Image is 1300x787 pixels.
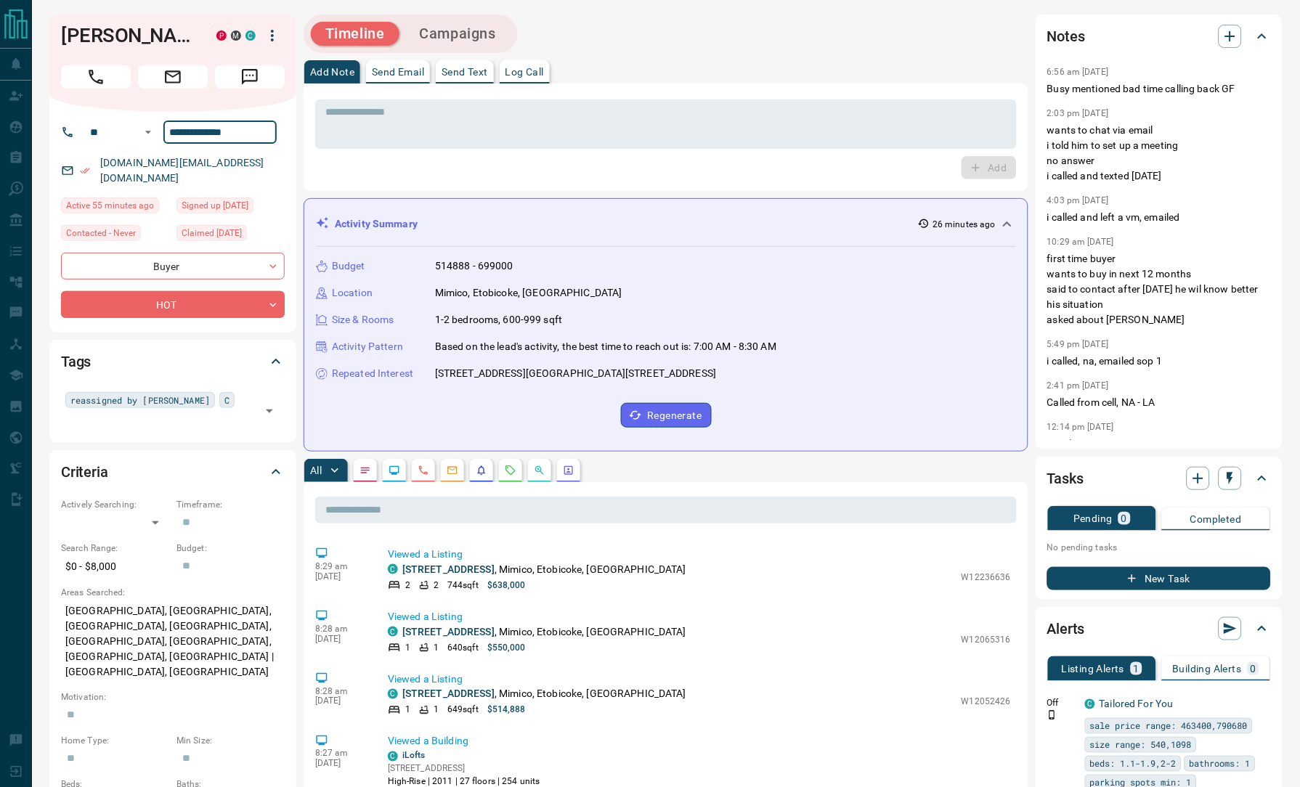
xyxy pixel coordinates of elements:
span: reassigned by [PERSON_NAME] [70,393,210,407]
p: Repeated Interest [332,366,413,381]
p: 0 [1121,513,1127,523]
p: Listing Alerts [1062,664,1125,674]
svg: Opportunities [534,465,545,476]
p: 2:03 pm [DATE] [1047,108,1109,118]
p: 1 [434,704,439,717]
p: 10:29 am [DATE] [1047,237,1114,247]
div: Tags [61,344,285,379]
p: Min Size: [176,735,285,748]
p: 8:28 am [315,624,366,634]
div: Alerts [1047,611,1271,646]
p: i called and left a vm, emailed [1047,210,1271,225]
span: bathrooms: 1 [1190,757,1251,771]
button: Campaigns [405,22,511,46]
p: [DATE] [315,759,366,769]
span: Contacted - Never [66,226,136,240]
p: No pending tasks [1047,537,1271,558]
p: 514888 - 699000 [435,258,513,274]
span: Active 55 minutes ago [66,198,154,213]
p: Send Email [372,67,424,77]
svg: Agent Actions [563,465,574,476]
p: $638,000 [487,579,526,592]
p: Activity Summary [335,216,418,232]
p: 12:14 pm [DATE] [1047,422,1114,432]
p: [STREET_ADDRESS] [388,762,540,775]
span: beds: 1.1-1.9,2-2 [1090,757,1177,771]
span: Call [61,65,131,89]
button: Open [259,401,280,421]
p: Location [332,285,373,301]
svg: Requests [505,465,516,476]
p: Viewed a Listing [388,609,1011,624]
div: Tasks [1047,461,1271,496]
p: Mimico, Etobicoke, [GEOGRAPHIC_DATA] [435,285,622,301]
p: [DATE] [315,696,366,706]
p: Based on the lead's activity, the best time to reach out is: 7:00 AM - 8:30 AM [435,339,776,354]
a: iLofts [402,751,426,761]
p: 0 [1251,664,1256,674]
p: Home Type: [61,735,169,748]
div: mrloft.ca [231,30,241,41]
h2: Tags [61,350,91,373]
p: $0 - $8,000 [61,555,169,579]
p: $550,000 [487,641,526,654]
p: W12236636 [962,571,1011,584]
button: New Task [1047,567,1271,590]
p: 1 [405,641,410,654]
p: Actively Searching: [61,498,169,511]
button: Timeline [311,22,399,46]
a: [STREET_ADDRESS] [402,688,495,700]
div: Criteria [61,454,285,489]
div: Thu Aug 14 2025 [61,197,169,218]
h2: Alerts [1047,617,1085,640]
p: Budget: [176,542,285,555]
svg: Calls [418,465,429,476]
p: Viewed a Building [388,734,1011,749]
a: [DOMAIN_NAME][EMAIL_ADDRESS][DOMAIN_NAME] [100,157,264,184]
p: , Mimico, Etobicoke, [GEOGRAPHIC_DATA] [402,687,686,702]
div: condos.ca [388,689,398,699]
span: C [224,393,229,407]
p: Viewed a Listing [388,672,1011,687]
p: 1 [1134,664,1139,674]
p: Budget [332,258,365,274]
a: [STREET_ADDRESS] [402,563,495,575]
span: size range: 540,1098 [1090,738,1192,752]
p: 8:29 am [315,561,366,571]
p: [DATE] [315,634,366,644]
p: All [310,465,322,476]
p: 1 [434,641,439,654]
span: Email [138,65,208,89]
p: 1-2 bedrooms, 600-999 sqft [435,312,562,327]
div: Buyer [61,253,285,280]
button: Regenerate [621,403,712,428]
span: sale price range: 463400,790680 [1090,719,1248,733]
p: wants to chat via email i told him to set up a meeting no answer i called and texted [DATE] [1047,123,1271,184]
svg: Notes [359,465,371,476]
p: , Mimico, Etobicoke, [GEOGRAPHIC_DATA] [402,562,686,577]
div: condos.ca [245,30,256,41]
div: property.ca [216,30,227,41]
p: Size & Rooms [332,312,394,327]
a: Tailored For You [1100,698,1174,710]
button: Open [139,123,157,141]
p: Log Call [505,67,544,77]
p: Motivation: [61,691,285,704]
p: Called from cell, NA - LA [1047,395,1271,410]
p: 2 [405,579,410,592]
p: Timeframe: [176,498,285,511]
div: condos.ca [388,751,398,762]
h2: Tasks [1047,467,1084,490]
p: 4:03 pm [DATE] [1047,195,1109,205]
div: condos.ca [388,564,398,574]
svg: Emails [447,465,458,476]
p: Search Range: [61,542,169,555]
p: i called, na, emailed sop 1 [1047,354,1271,369]
p: Busy mentioned bad time calling back GF [1047,81,1271,97]
svg: Lead Browsing Activity [389,465,400,476]
p: emailed 9 [1047,436,1271,452]
p: 640 sqft [447,641,479,654]
p: $514,888 [487,704,526,717]
div: Activity Summary26 minutes ago [316,211,1016,237]
h1: [PERSON_NAME] [61,24,195,47]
